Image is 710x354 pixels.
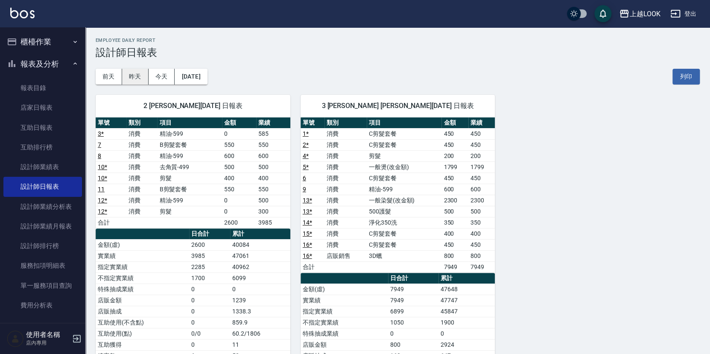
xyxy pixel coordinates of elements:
[126,184,157,195] td: 消費
[324,117,366,129] th: 類別
[616,5,663,23] button: 上越LOOK
[367,217,442,228] td: 淨化350洗
[222,117,256,129] th: 金額
[126,173,157,184] td: 消費
[96,306,189,317] td: 店販抽成
[222,206,256,217] td: 0
[256,117,290,129] th: 業績
[324,217,366,228] td: 消費
[441,239,468,250] td: 450
[126,128,157,139] td: 消費
[189,250,230,261] td: 3985
[26,331,70,339] h5: 使用者名稱
[3,138,82,157] a: 互助排行榜
[367,239,442,250] td: C剪髮套餐
[324,161,366,173] td: 消費
[388,284,438,295] td: 7949
[126,195,157,206] td: 消費
[189,228,230,240] th: 日合計
[441,206,468,217] td: 500
[468,217,495,228] td: 350
[230,317,290,328] td: 859.9
[3,31,82,53] button: 櫃檯作業
[256,128,290,139] td: 585
[230,239,290,250] td: 40084
[222,139,256,150] td: 550
[388,317,438,328] td: 1050
[3,197,82,216] a: 設計師業績分析表
[388,273,438,284] th: 日合計
[3,118,82,138] a: 互助日報表
[367,250,442,261] td: 3D蠟
[441,173,468,184] td: 450
[256,173,290,184] td: 400
[98,186,105,193] a: 11
[189,306,230,317] td: 0
[324,239,366,250] td: 消費
[468,173,495,184] td: 450
[3,98,82,117] a: 店家日報表
[230,295,290,306] td: 1239
[106,102,280,110] span: 2 [PERSON_NAME][DATE] 日報表
[441,161,468,173] td: 1799
[96,69,122,85] button: 前天
[126,150,157,161] td: 消費
[230,306,290,317] td: 1338.3
[438,273,495,284] th: 累計
[441,150,468,161] td: 200
[441,184,468,195] td: 600
[230,339,290,350] td: 11
[301,306,388,317] td: 指定實業績
[468,261,495,272] td: 7949
[157,184,222,195] td: B剪髮套餐
[96,117,126,129] th: 單號
[438,328,495,339] td: 0
[301,117,325,129] th: 單號
[367,117,442,129] th: 項目
[7,330,24,347] img: Person
[441,117,468,129] th: 金額
[96,261,189,272] td: 指定實業績
[222,150,256,161] td: 600
[367,161,442,173] td: 一般燙(改金額)
[96,328,189,339] td: 互助使用(點)
[189,284,230,295] td: 0
[230,261,290,272] td: 40962
[3,295,82,315] a: 費用分析表
[324,150,366,161] td: 消費
[303,186,306,193] a: 9
[324,139,366,150] td: 消費
[324,195,366,206] td: 消費
[157,117,222,129] th: 項目
[98,152,101,159] a: 8
[468,161,495,173] td: 1799
[367,139,442,150] td: C剪髮套餐
[157,195,222,206] td: 精油-599
[367,173,442,184] td: C剪髮套餐
[98,141,101,148] a: 7
[388,295,438,306] td: 7949
[189,339,230,350] td: 0
[126,161,157,173] td: 消費
[468,195,495,206] td: 2300
[256,139,290,150] td: 550
[388,339,438,350] td: 800
[468,206,495,217] td: 500
[3,157,82,177] a: 設計師業績表
[3,319,82,341] button: 客戶管理
[367,150,442,161] td: 剪髮
[126,117,157,129] th: 類別
[388,328,438,339] td: 0
[157,128,222,139] td: 精油-599
[468,184,495,195] td: 600
[367,228,442,239] td: C剪髮套餐
[303,175,306,181] a: 6
[256,206,290,217] td: 300
[256,150,290,161] td: 600
[468,128,495,139] td: 450
[256,161,290,173] td: 500
[189,295,230,306] td: 0
[301,317,388,328] td: 不指定實業績
[367,206,442,217] td: 500護髮
[3,177,82,196] a: 設計師日報表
